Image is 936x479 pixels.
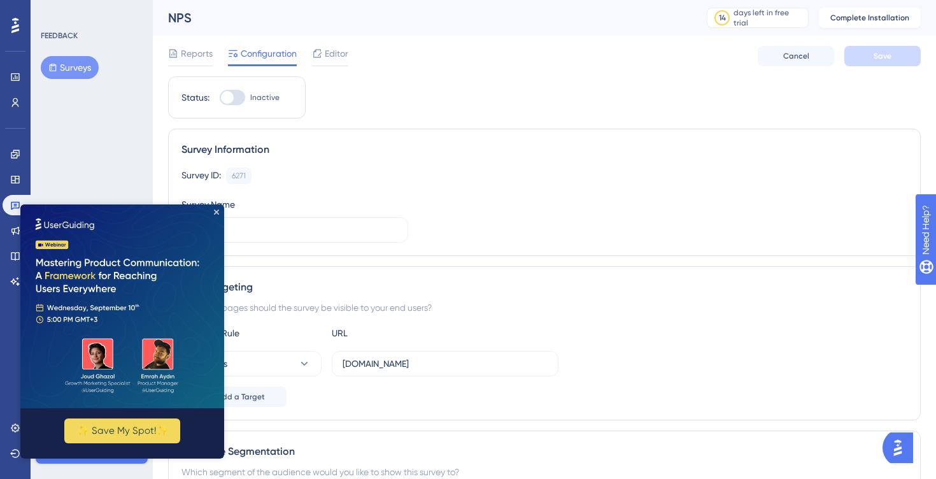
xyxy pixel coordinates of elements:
[874,51,891,61] span: Save
[41,31,78,41] div: FEEDBACK
[194,5,199,10] div: Close Preview
[181,197,235,212] div: Survey Name
[192,223,397,237] input: Type your Survey name
[41,56,99,79] button: Surveys
[844,46,921,66] button: Save
[181,325,322,341] div: Choose A Rule
[181,444,907,459] div: Audience Segmentation
[325,46,348,61] span: Editor
[343,357,548,371] input: yourwebsite.com/path
[181,90,209,105] div: Status:
[783,51,809,61] span: Cancel
[181,142,907,157] div: Survey Information
[734,8,804,28] div: days left in free trial
[168,9,675,27] div: NPS
[719,13,726,23] div: 14
[241,46,297,61] span: Configuration
[332,325,472,341] div: URL
[44,214,160,239] button: ✨ Save My Spot!✨
[819,8,921,28] button: Complete Installation
[250,92,280,103] span: Inactive
[830,13,909,23] span: Complete Installation
[758,46,834,66] button: Cancel
[181,280,907,295] div: Page Targeting
[30,3,80,18] span: Need Help?
[217,392,265,402] span: Add a Target
[181,387,287,407] button: Add a Target
[181,300,907,315] div: On which pages should the survey be visible to your end users?
[181,351,322,376] button: contains
[883,429,921,467] iframe: UserGuiding AI Assistant Launcher
[181,46,213,61] span: Reports
[232,171,246,181] div: 6271
[181,168,221,184] div: Survey ID:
